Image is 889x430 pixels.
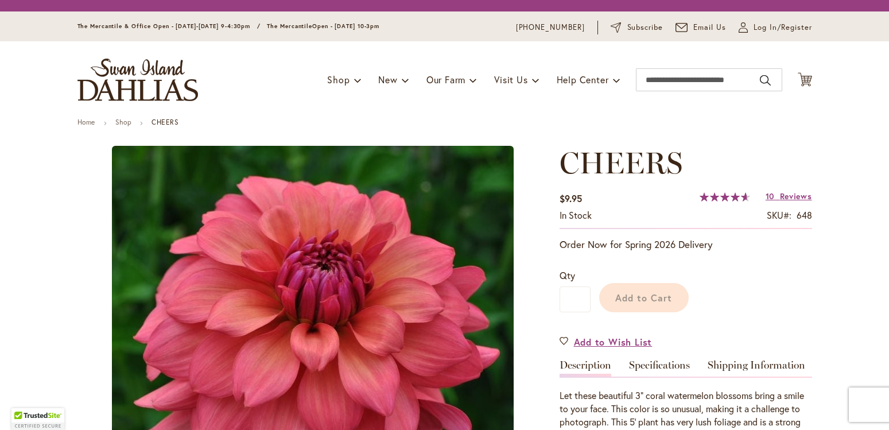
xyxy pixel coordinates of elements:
[754,22,812,33] span: Log In/Register
[152,118,179,126] strong: CHEERS
[494,73,527,86] span: Visit Us
[611,22,663,33] a: Subscribe
[560,360,611,377] a: Description
[77,59,198,101] a: store logo
[627,22,663,33] span: Subscribe
[557,73,609,86] span: Help Center
[312,22,379,30] span: Open - [DATE] 10-3pm
[766,191,812,202] a: 10 Reviews
[560,209,592,222] div: Availability
[629,360,690,377] a: Specifications
[767,209,791,221] strong: SKU
[560,335,653,348] a: Add to Wish List
[426,73,465,86] span: Our Farm
[560,209,592,221] span: In stock
[700,192,750,202] div: 93%
[378,73,397,86] span: New
[77,22,313,30] span: The Mercantile & Office Open - [DATE]-[DATE] 9-4:30pm / The Mercantile
[560,192,582,204] span: $9.95
[77,118,95,126] a: Home
[560,238,812,251] p: Order Now for Spring 2026 Delivery
[574,335,653,348] span: Add to Wish List
[327,73,350,86] span: Shop
[560,269,575,281] span: Qty
[676,22,726,33] a: Email Us
[780,191,812,202] span: Reviews
[693,22,726,33] span: Email Us
[797,209,812,222] div: 648
[516,22,585,33] a: [PHONE_NUMBER]
[766,191,774,202] span: 10
[9,389,41,421] iframe: Launch Accessibility Center
[560,145,682,181] span: CHEERS
[708,360,805,377] a: Shipping Information
[739,22,812,33] a: Log In/Register
[115,118,131,126] a: Shop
